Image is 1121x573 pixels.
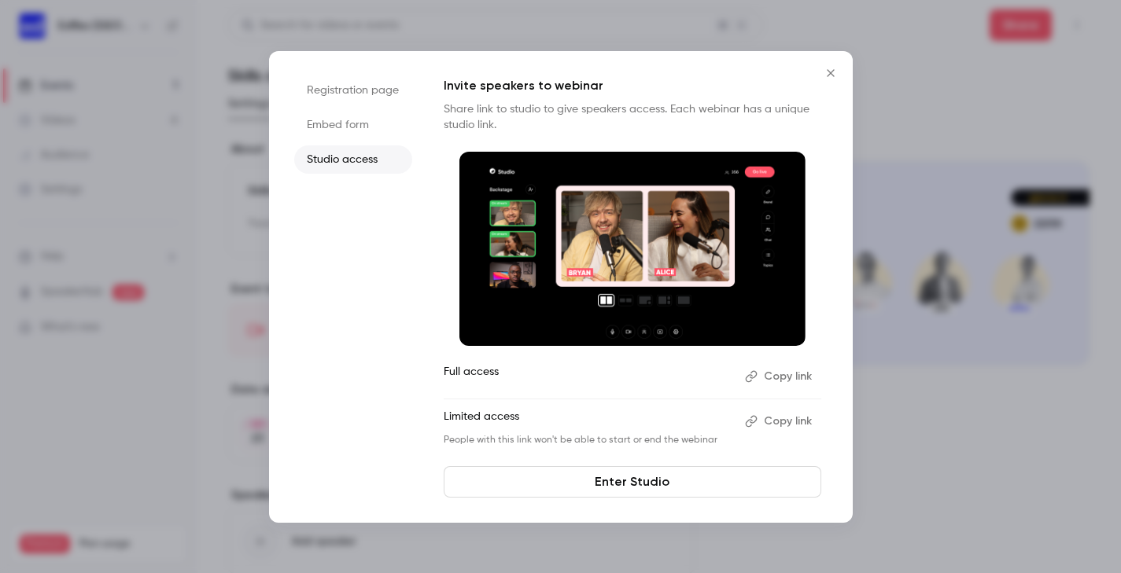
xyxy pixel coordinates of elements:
p: Full access [444,364,732,389]
button: Close [815,57,846,89]
button: Copy link [739,364,821,389]
a: Enter Studio [444,466,821,498]
li: Studio access [294,145,412,174]
img: Invite speakers to webinar [459,152,806,347]
p: People with this link won't be able to start or end the webinar [444,434,732,446]
li: Embed form [294,111,412,139]
li: Registration page [294,76,412,105]
p: Limited access [444,409,732,434]
p: Share link to studio to give speakers access. Each webinar has a unique studio link. [444,101,821,133]
button: Copy link [739,409,821,434]
p: Invite speakers to webinar [444,76,821,95]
